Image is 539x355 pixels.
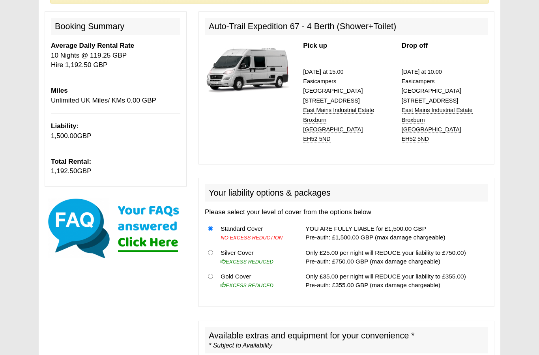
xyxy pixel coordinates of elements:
[205,18,488,35] h2: Auto-Trail Expedition 67 - 4 Berth (Shower+Toilet)
[402,69,473,143] small: [DATE] at 10.00 Easicampers [GEOGRAPHIC_DATA]
[51,122,79,130] b: Liability:
[205,207,488,217] p: Please select your level of cover from the options below
[221,235,283,241] i: NO EXCESS REDUCTION
[51,41,180,70] p: 10 Nights @ 119.25 GBP Hire 1,192.50 GBP
[221,282,273,288] i: EXCESS REDUCED
[302,269,488,293] td: Only £35.00 per night will REDUCE your liability to £355.00) Pre-auth: £355.00 GBP (max damage ch...
[45,197,187,260] img: Click here for our most common FAQs
[51,132,77,140] span: 1,500.00
[51,87,68,94] b: Miles
[402,42,428,49] b: Drop off
[205,41,291,97] img: 337.jpg
[302,221,488,245] td: YOU ARE FULLY LIABLE for £1,500.00 GBP Pre-auth: £1,500.00 GBP (max damage chargeable)
[217,221,293,245] td: Standard Cover
[51,121,180,141] p: GBP
[51,157,180,176] p: GBP
[51,167,77,175] span: 1,192.50
[303,69,374,143] small: [DATE] at 15.00 Easicampers [GEOGRAPHIC_DATA]
[51,18,180,35] h2: Booking Summary
[209,342,272,349] i: * Subject to Availability
[302,245,488,269] td: Only £25.00 per night will REDUCE your liability to £750.00) Pre-auth: £750.00 GBP (max damage ch...
[303,42,327,49] b: Pick up
[217,269,293,293] td: Gold Cover
[51,86,180,105] p: Unlimited UK Miles/ KMs 0.00 GBP
[217,245,293,269] td: Silver Cover
[205,327,488,354] h2: Available extras and equipment for your convenience *
[221,259,273,265] i: EXCESS REDUCED
[51,42,134,49] b: Average Daily Rental Rate
[205,184,488,202] h2: Your liability options & packages
[51,158,91,165] b: Total Rental:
